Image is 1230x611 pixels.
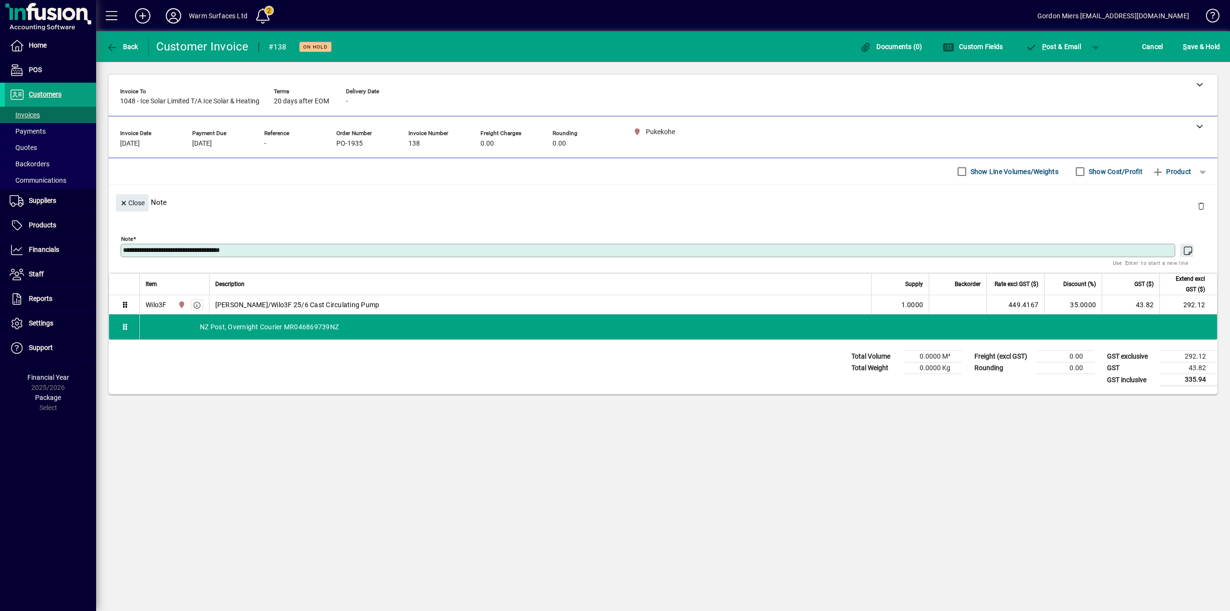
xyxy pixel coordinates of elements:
div: Wilo3F [146,300,167,310]
span: Customers [29,90,61,98]
span: Package [35,394,61,401]
span: Custom Fields [943,43,1003,50]
td: Total Weight [847,362,904,374]
span: Item [146,279,157,289]
td: 292.12 [1160,351,1218,362]
button: Delete [1190,194,1213,217]
span: Quotes [10,144,37,151]
span: 1.0000 [901,300,923,310]
span: POS [29,66,42,74]
div: Warm Surfaces Ltd [189,8,247,24]
a: Invoices [5,107,96,123]
span: Suppliers [29,197,56,204]
span: Products [29,221,56,229]
span: Back [106,43,138,50]
span: 0.00 [553,140,566,148]
a: Home [5,34,96,58]
a: Communications [5,172,96,188]
span: Reports [29,295,52,302]
td: 0.00 [1037,362,1095,374]
span: Backorder [955,279,981,289]
a: Knowledge Base [1199,2,1218,33]
span: Payments [10,127,46,135]
span: PO-1935 [336,140,363,148]
span: Cancel [1142,39,1163,54]
button: Post & Email [1021,38,1086,55]
span: - [264,140,266,148]
button: Close [116,194,148,212]
span: Support [29,344,53,351]
td: 335.94 [1160,374,1218,386]
a: Support [5,336,96,360]
span: 1048 - Ice Solar Limited T/A Ice Solar & Heating [120,98,259,105]
span: - [346,98,348,105]
a: Quotes [5,139,96,156]
span: Description [215,279,245,289]
div: Note [109,185,1218,220]
span: Pukekohe [175,299,186,310]
span: Home [29,41,47,49]
span: Discount (%) [1063,279,1096,289]
span: Supply [905,279,923,289]
mat-label: Note [121,236,133,242]
div: Gordon Miers [EMAIL_ADDRESS][DOMAIN_NAME] [1037,8,1189,24]
td: Freight (excl GST) [970,351,1037,362]
span: Backorders [10,160,49,168]
button: Back [104,38,141,55]
span: Staff [29,270,44,278]
label: Show Line Volumes/Weights [969,167,1058,176]
td: 292.12 [1159,295,1217,314]
button: Product [1147,163,1196,180]
a: Settings [5,312,96,336]
app-page-header-button: Back [96,38,149,55]
td: 0.0000 M³ [904,351,962,362]
span: Financial Year [27,374,69,381]
div: 449.4167 [993,300,1038,310]
button: Profile [158,7,189,25]
span: GST ($) [1134,279,1154,289]
td: 35.0000 [1044,295,1102,314]
span: Financials [29,246,59,253]
span: Extend excl GST ($) [1166,274,1205,295]
a: Suppliers [5,189,96,213]
button: Save & Hold [1181,38,1222,55]
td: 0.00 [1037,351,1095,362]
span: Communications [10,176,66,184]
td: 0.0000 Kg [904,362,962,374]
a: Products [5,213,96,237]
td: 43.82 [1160,362,1218,374]
a: Backorders [5,156,96,172]
span: ave & Hold [1183,39,1220,54]
a: Financials [5,238,96,262]
app-page-header-button: Close [113,198,151,207]
span: S [1183,43,1187,50]
span: ost & Email [1025,43,1081,50]
span: Close [120,195,145,211]
a: Payments [5,123,96,139]
span: Documents (0) [860,43,922,50]
div: #138 [269,39,287,55]
label: Show Cost/Profit [1087,167,1143,176]
app-page-header-button: Delete [1190,201,1213,210]
a: POS [5,58,96,82]
span: [DATE] [192,140,212,148]
button: Add [127,7,158,25]
td: GST [1102,362,1160,374]
mat-hint: Use 'Enter' to start a new line [1113,257,1188,268]
span: 0.00 [480,140,494,148]
span: Invoices [10,111,40,119]
span: On hold [303,44,328,50]
div: NZ Post, Overnight Courier MR046869739NZ [140,314,1217,339]
span: [PERSON_NAME]/Wilo3F 25/6 Cast Circulating Pump [215,300,380,310]
span: 20 days after EOM [274,98,329,105]
span: Settings [29,319,53,327]
div: Customer Invoice [156,39,249,54]
span: 138 [408,140,420,148]
button: Cancel [1140,38,1166,55]
td: 43.82 [1102,295,1159,314]
span: P [1042,43,1046,50]
td: Rounding [970,362,1037,374]
span: [DATE] [120,140,140,148]
span: Rate excl GST ($) [995,279,1038,289]
td: Total Volume [847,351,904,362]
